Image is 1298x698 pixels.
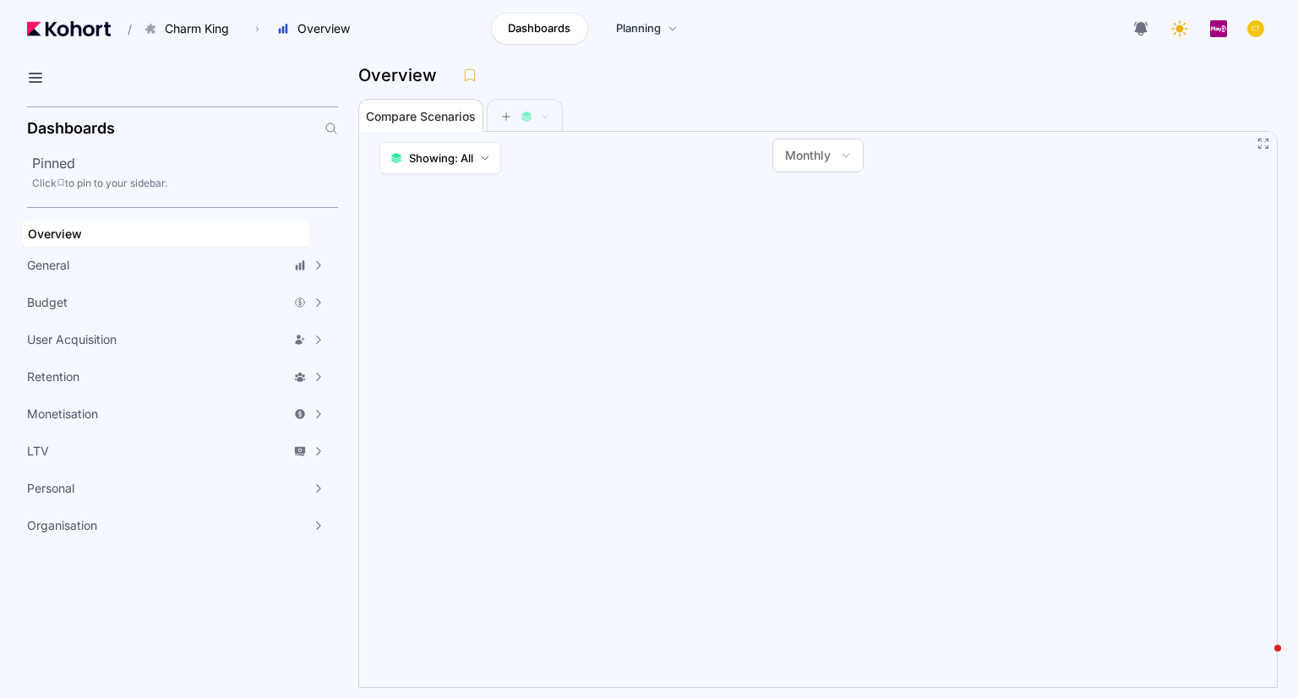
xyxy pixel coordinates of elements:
span: › [252,22,263,35]
span: Showing: All [409,150,473,166]
button: Monthly [773,139,863,172]
span: Compare Scenarios [366,111,476,123]
a: Dashboards [491,13,588,45]
span: / [114,20,132,38]
iframe: Intercom live chat [1241,641,1281,681]
span: Monthly [785,147,831,164]
span: Planning [616,20,661,37]
span: General [27,257,69,274]
span: LTV [27,443,49,460]
img: logo_PlayQ_20230721100321046856.png [1210,20,1227,37]
span: Organisation [27,517,97,534]
button: Showing: All [379,142,501,174]
span: Overview [297,20,350,37]
a: Planning [598,13,695,45]
img: Kohort logo [27,21,111,36]
span: Dashboards [508,20,570,37]
span: Monetisation [27,406,98,423]
button: Charm King [135,14,247,43]
h3: Overview [358,67,447,84]
h2: Pinned [32,153,338,173]
span: Retention [27,368,79,385]
span: User Acquisition [27,331,117,348]
button: Overview [268,14,368,43]
span: Overview [28,226,82,241]
h2: Dashboards [27,121,115,136]
span: Charm King [165,20,229,37]
a: Overview [22,221,309,247]
span: Budget [27,294,68,311]
div: Click to pin to your sidebar. [32,177,338,190]
span: Personal [27,480,74,497]
button: Fullscreen [1257,137,1270,150]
